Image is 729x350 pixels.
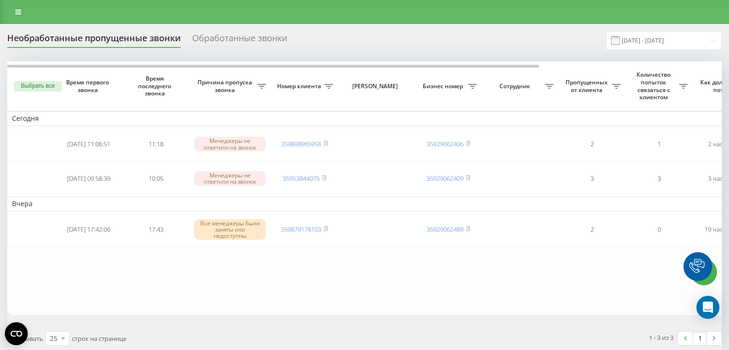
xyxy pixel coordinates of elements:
td: 3 [558,163,625,195]
div: 25 [50,334,58,343]
span: Бизнес номер [419,82,468,90]
td: 10:05 [122,163,189,195]
span: строк на странице [72,334,127,343]
a: 1 [693,332,707,345]
td: 17:43 [122,213,189,246]
td: 0 [625,213,693,246]
span: Время первого звонка [63,79,115,93]
td: [DATE] 17:42:06 [55,213,122,246]
a: 359879178103 [281,225,321,233]
td: [DATE] 09:58:39 [55,163,122,195]
td: 3 [625,163,693,195]
td: 1 [625,128,693,161]
div: 1 - 3 из 3 [649,333,673,342]
div: Менеджеры не ответили на звонок [194,137,266,151]
td: 2 [558,213,625,246]
span: Количество попыток связаться с клиентом [630,71,679,101]
button: Выбрать все [14,81,62,92]
a: 35929062409 [427,174,463,183]
td: 2 [558,128,625,161]
span: Время последнего звонка [130,75,182,97]
span: [PERSON_NAME] [346,82,406,90]
div: Необработанные пропущенные звонки [7,33,181,48]
span: Сотрудник [486,82,545,90]
div: Open Intercom Messenger [696,296,719,319]
a: 359898965958 [281,140,321,148]
div: Все менеджеры были заняты или недоступны [194,219,266,240]
td: [DATE] 11:06:51 [55,128,122,161]
span: Причина пропуска звонка [194,79,257,93]
span: Пропущенных от клиента [563,79,612,93]
a: 35929062406 [427,140,463,148]
a: 35929062489 [427,225,463,233]
td: 11:18 [122,128,189,161]
div: Обработанные звонки [192,33,287,48]
div: Менеджеры не ответили на звонок [194,171,266,186]
a: 35953844075 [283,174,320,183]
button: Open CMP widget [5,322,28,345]
span: Номер клиента [276,82,324,90]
